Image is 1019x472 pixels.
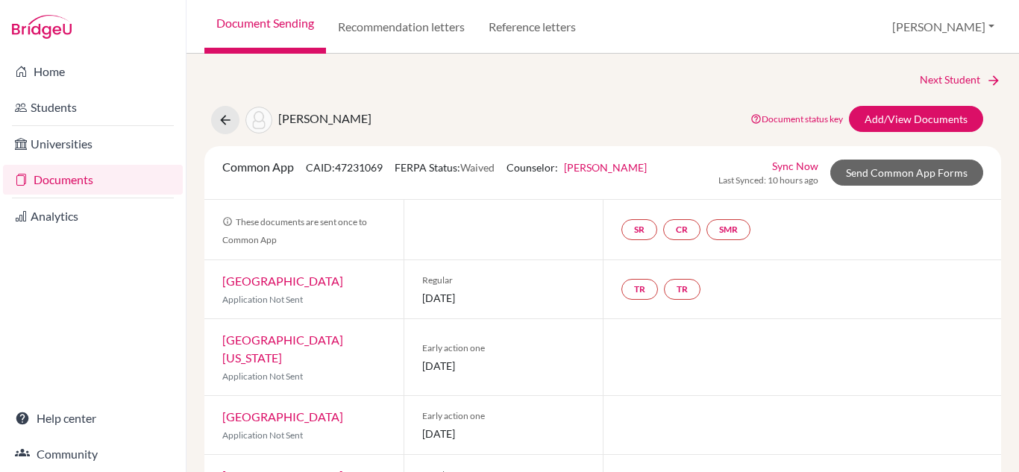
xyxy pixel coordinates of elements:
[422,409,585,423] span: Early action one
[663,219,700,240] a: CR
[564,161,647,174] a: [PERSON_NAME]
[3,201,183,231] a: Analytics
[772,158,818,174] a: Sync Now
[422,426,585,441] span: [DATE]
[12,15,72,39] img: Bridge-U
[222,294,303,305] span: Application Not Sent
[3,129,183,159] a: Universities
[3,403,183,433] a: Help center
[422,342,585,355] span: Early action one
[222,216,367,245] span: These documents are sent once to Common App
[849,106,983,132] a: Add/View Documents
[222,333,343,365] a: [GEOGRAPHIC_DATA][US_STATE]
[621,279,658,300] a: TR
[395,161,495,174] span: FERPA Status:
[3,165,183,195] a: Documents
[750,113,843,125] a: Document status key
[3,92,183,122] a: Students
[621,219,657,240] a: SR
[222,160,294,174] span: Common App
[664,279,700,300] a: TR
[306,161,383,174] span: CAID: 47231069
[278,111,371,125] span: [PERSON_NAME]
[718,174,818,187] span: Last Synced: 10 hours ago
[3,439,183,469] a: Community
[920,72,1001,88] a: Next Student
[830,160,983,186] a: Send Common App Forms
[222,371,303,382] span: Application Not Sent
[422,358,585,374] span: [DATE]
[706,219,750,240] a: SMR
[3,57,183,86] a: Home
[885,13,1001,41] button: [PERSON_NAME]
[222,429,303,441] span: Application Not Sent
[422,274,585,287] span: Regular
[507,161,647,174] span: Counselor:
[222,274,343,288] a: [GEOGRAPHIC_DATA]
[460,161,495,174] span: Waived
[222,409,343,424] a: [GEOGRAPHIC_DATA]
[422,290,585,306] span: [DATE]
